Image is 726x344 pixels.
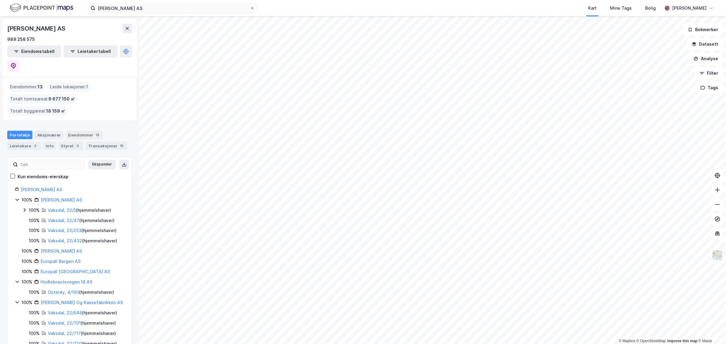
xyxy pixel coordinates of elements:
[21,187,62,192] a: [PERSON_NAME] AS
[46,107,65,115] span: 18 159 ㎡
[58,142,83,150] div: Styret
[687,38,724,50] button: Datasett
[41,259,81,264] a: Europall Bergen AS
[86,142,127,150] div: Transaksjoner
[48,227,117,234] div: ( hjemmelshaver )
[29,309,40,316] div: 100%
[7,142,41,150] div: Leietakere
[48,82,91,92] div: Leide lokasjoner :
[43,142,56,150] div: Info
[119,143,125,149] div: 15
[8,94,77,104] div: Totalt tomteareal :
[8,106,68,116] div: Totalt byggareal :
[696,315,726,344] iframe: Chat Widget
[7,45,61,57] button: Eiendomstabell
[35,131,63,139] div: Aksjonærer
[48,95,75,103] span: 9 677 150 ㎡
[29,217,40,224] div: 100%
[18,173,68,180] div: Kun eiendoms-eierskap
[48,309,117,316] div: ( hjemmelshaver )
[48,207,111,214] div: ( hjemmelshaver )
[18,160,84,169] input: Søk
[688,53,724,65] button: Analyse
[48,320,81,326] a: Vaksdal, 22/701
[48,310,82,315] a: Vaksdal, 22/648
[712,250,723,261] img: Z
[94,132,101,138] div: 13
[619,339,635,343] a: Mapbox
[48,319,116,327] div: ( hjemmelshaver )
[22,258,32,265] div: 100%
[48,228,81,233] a: Vaksdal, 22/253
[41,197,82,202] a: [PERSON_NAME] AS
[645,5,656,12] div: Bolig
[38,83,43,90] span: 13
[22,299,32,306] div: 100%
[610,5,632,12] div: Mine Tags
[48,289,114,296] div: ( hjemmelshaver )
[29,330,40,337] div: 100%
[7,131,32,139] div: Portefølje
[32,143,38,149] div: 3
[95,4,250,13] input: Søk på adresse, matrikkel, gårdeiere, leietakere eller personer
[75,143,81,149] div: 3
[86,83,88,90] span: 1
[668,339,698,343] a: Improve this map
[7,24,67,33] div: [PERSON_NAME] AS
[29,237,40,244] div: 100%
[29,319,40,327] div: 100%
[8,82,45,92] div: Eiendommer :
[48,331,81,336] a: Vaksdal, 22/717
[695,82,724,94] button: Tags
[48,208,76,213] a: Vaksdal, 22/5
[29,207,40,214] div: 100%
[48,330,116,337] div: ( hjemmelshaver )
[41,248,82,254] a: [PERSON_NAME] AS
[48,290,79,295] a: Osterøy, 4/100
[695,67,724,79] button: Filter
[22,196,32,204] div: 100%
[29,227,40,234] div: 100%
[41,279,92,284] a: Hodlebrautsvegen 18 AS
[22,278,32,286] div: 100%
[48,218,79,223] a: Vaksdal, 22/47
[29,289,40,296] div: 100%
[66,131,103,139] div: Eiendommer
[41,269,110,274] a: Europall [GEOGRAPHIC_DATA] AS
[48,217,114,224] div: ( hjemmelshaver )
[683,24,724,36] button: Bokmerker
[588,5,597,12] div: Kart
[48,237,117,244] div: ( hjemmelshaver )
[7,36,35,43] div: 989 258 575
[64,45,118,57] button: Leietakertabell
[22,247,32,255] div: 100%
[22,268,32,275] div: 100%
[48,238,82,243] a: Vaksdal, 22/432
[88,160,116,169] button: Ekspander
[672,5,707,12] div: [PERSON_NAME]
[41,300,123,305] a: [PERSON_NAME] Og Kassefabrikken AS
[637,339,666,343] a: OpenStreetMap
[10,3,73,13] img: logo.f888ab2527a4732fd821a326f86c7f29.svg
